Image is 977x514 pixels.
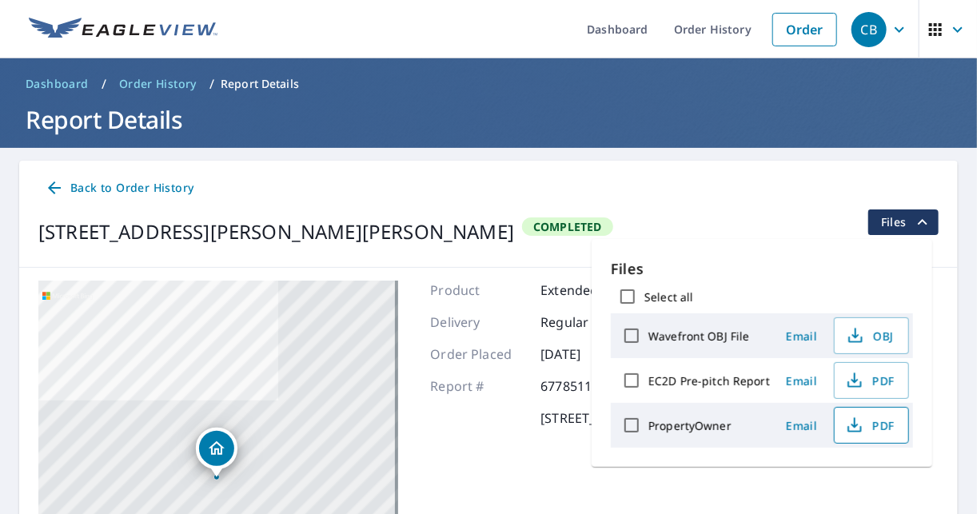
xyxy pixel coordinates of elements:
li: / [209,74,214,94]
li: / [102,74,106,94]
span: PDF [844,371,895,390]
p: Product [430,281,526,300]
nav: breadcrumb [19,71,958,97]
span: Email [783,329,821,344]
span: Back to Order History [45,178,193,198]
label: PropertyOwner [648,418,732,433]
button: PDF [834,362,909,399]
p: Delivery [430,313,526,332]
button: Email [776,324,827,349]
label: Wavefront OBJ File [648,329,749,344]
h1: Report Details [19,103,958,136]
div: CB [851,12,887,47]
p: Order Placed [430,345,526,364]
span: Order History [119,76,197,92]
button: filesDropdownBtn-67785113 [867,209,939,235]
div: Dropped pin, building 1, Residential property, 264 Crouch Rd Benton, LA 71006 [196,428,237,477]
button: OBJ [834,317,909,354]
label: EC2D Pre-pitch Report [648,373,770,388]
button: PDF [834,407,909,444]
span: Completed [524,219,612,234]
p: [STREET_ADDRESS][PERSON_NAME][PERSON_NAME] [540,408,861,428]
span: PDF [844,416,895,435]
button: Email [776,413,827,438]
p: Report Details [221,76,299,92]
p: 67785113 [540,377,636,396]
p: [DATE] [540,345,636,364]
img: EV Logo [29,18,217,42]
p: Report # [430,377,526,396]
span: OBJ [844,326,895,345]
div: [STREET_ADDRESS][PERSON_NAME][PERSON_NAME] [38,217,514,246]
span: Dashboard [26,76,89,92]
label: Select all [644,289,693,305]
p: Extended Cov 2D [540,281,644,300]
a: Dashboard [19,71,95,97]
a: Order History [113,71,203,97]
span: Email [783,373,821,388]
span: Email [783,418,821,433]
a: Order [772,13,837,46]
p: Files [611,258,913,280]
span: Files [881,213,932,232]
p: Regular [540,313,636,332]
button: Email [776,369,827,393]
a: Back to Order History [38,173,200,203]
